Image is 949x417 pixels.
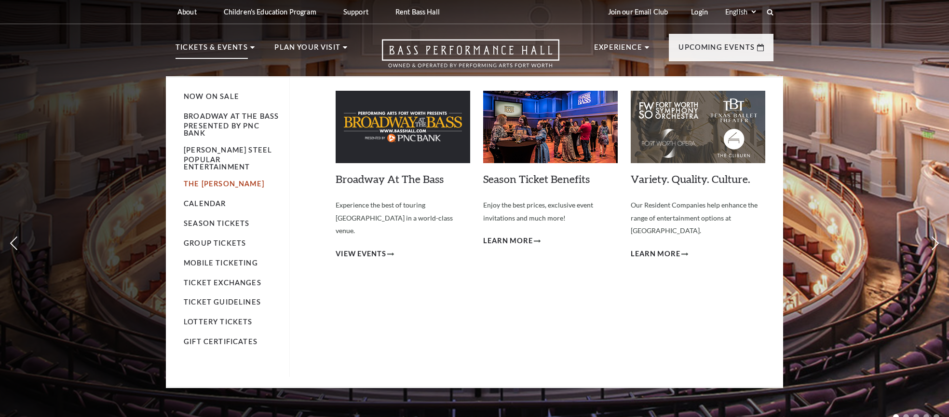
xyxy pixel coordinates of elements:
a: Lottery Tickets [184,318,253,326]
a: Season Ticket Benefits [483,172,590,185]
p: Support [343,8,368,16]
a: Now On Sale [184,92,239,100]
span: View Events [336,248,386,260]
p: Children's Education Program [224,8,316,16]
p: Rent Bass Hall [395,8,440,16]
a: Gift Certificates [184,337,258,346]
select: Select: [723,7,758,16]
a: Learn More [631,248,688,260]
a: Group Tickets [184,239,246,247]
p: Upcoming Events [678,42,755,59]
p: Enjoy the best prices, exclusive event invitations and much more! [483,199,618,224]
a: Learn More [483,235,541,247]
a: Ticket Exchanges [184,278,261,287]
img: 11121_resco_mega-nav-individual-block_279x150.jpg [631,91,765,163]
img: benefits_mega-nav_279x150.jpg [483,91,618,163]
a: Ticket Guidelines [184,298,261,306]
a: The [PERSON_NAME] [184,180,264,188]
span: Learn More [631,248,680,260]
p: Experience the best of touring [GEOGRAPHIC_DATA] in a world-class venue. [336,199,470,237]
span: Learn More [483,235,533,247]
a: View Events [336,248,394,260]
a: Calendar [184,199,226,208]
p: About [177,8,197,16]
a: Broadway At The Bass [336,172,444,185]
p: Experience [594,42,642,59]
a: Variety. Quality. Culture. [631,172,750,185]
a: Season Tickets [184,219,249,227]
a: Broadway At The Bass presented by PNC Bank [184,112,279,137]
p: Tickets & Events [176,42,248,59]
img: batb-meganav-279x150.jpg [336,91,470,163]
p: Our Resident Companies help enhance the range of entertainment options at [GEOGRAPHIC_DATA]. [631,199,765,237]
a: Mobile Ticketing [184,259,258,267]
a: [PERSON_NAME] Steel Popular Entertainment [184,146,272,170]
p: Plan Your Visit [274,42,340,59]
